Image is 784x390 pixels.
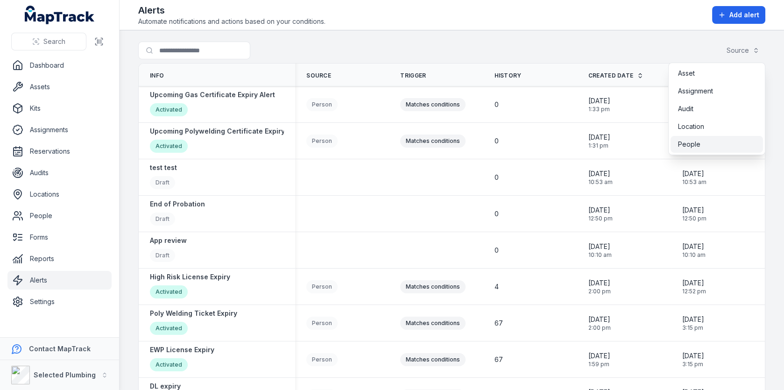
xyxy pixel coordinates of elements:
[678,69,695,78] span: Asset
[678,86,713,96] span: Assignment
[720,42,765,59] button: Source
[678,122,704,131] span: Location
[678,104,693,113] span: Audit
[678,140,700,149] span: People
[668,63,765,155] div: Source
